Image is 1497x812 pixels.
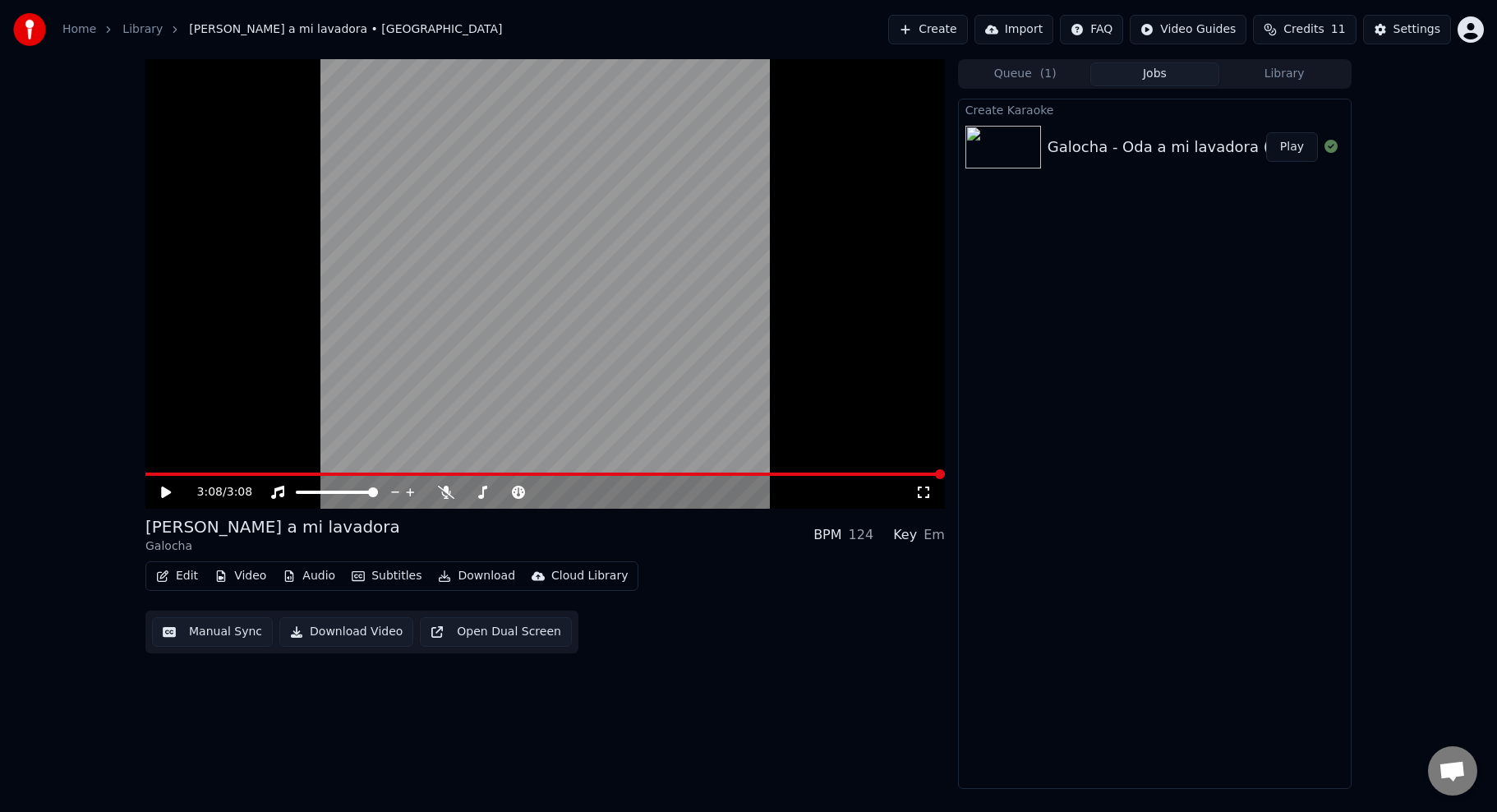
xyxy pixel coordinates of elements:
[1060,15,1123,44] button: FAQ
[145,538,400,555] div: Galocha
[1130,15,1246,44] button: Video Guides
[893,525,917,545] div: Key
[551,568,628,584] div: Cloud Library
[345,565,428,588] button: Subtitles
[960,62,1090,86] button: Queue
[888,15,968,44] button: Create
[276,565,342,588] button: Audio
[122,21,163,38] a: Library
[1253,15,1356,44] button: Credits11
[959,99,1351,119] div: Create Karaoke
[279,617,413,647] button: Download Video
[1283,21,1324,38] span: Credits
[420,617,572,647] button: Open Dual Screen
[1363,15,1451,44] button: Settings
[208,565,273,588] button: Video
[197,484,237,501] div: /
[62,21,96,38] a: Home
[1266,132,1318,162] button: Play
[1219,62,1349,86] button: Library
[1331,21,1346,38] span: 11
[924,525,945,545] div: Em
[189,21,502,38] span: [PERSON_NAME] a mi lavadora • [GEOGRAPHIC_DATA]
[1428,746,1477,796] div: Open chat
[227,484,252,501] span: 3:08
[1040,66,1057,82] span: ( 1 )
[813,525,841,545] div: BPM
[974,15,1053,44] button: Import
[1090,62,1220,86] button: Jobs
[431,565,522,588] button: Download
[145,515,400,538] div: [PERSON_NAME] a mi lavadora
[849,525,874,545] div: 124
[150,565,205,588] button: Edit
[1048,136,1335,159] div: Galocha - Oda a mi lavadora (Karaoke)
[152,617,273,647] button: Manual Sync
[197,484,223,501] span: 3:08
[1393,21,1440,38] div: Settings
[13,13,46,46] img: youka
[62,21,503,38] nav: breadcrumb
